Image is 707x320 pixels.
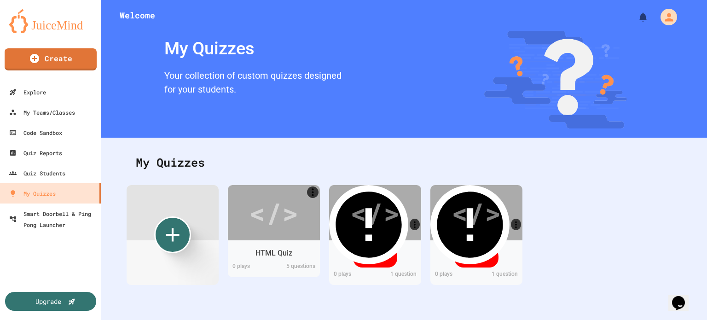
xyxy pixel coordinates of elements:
[255,248,292,259] div: HTML Quiz
[154,216,191,253] div: Create new
[430,270,476,280] div: 0 play s
[329,270,375,280] div: 0 play s
[430,185,510,264] svg: Quiz contains incomplete questions!
[375,270,421,280] div: 1 question
[274,262,320,273] div: 5 questions
[329,185,408,264] svg: Quiz contains incomplete questions!
[160,66,346,101] div: Your collection of custom quizzes designed for your students.
[9,127,62,138] div: Code Sandbox
[452,192,501,233] div: </>
[620,9,651,25] div: My Notifications
[9,168,65,179] div: Quiz Students
[249,192,299,233] div: </>
[127,145,682,180] div: My Quizzes
[9,107,75,118] div: My Teams/Classes
[651,6,679,28] div: My Account
[35,297,61,306] div: Upgrade
[511,219,521,230] a: More
[668,283,698,311] iframe: chat widget
[350,192,400,233] div: </>
[410,219,420,230] a: More
[228,262,274,273] div: 0 play s
[476,270,522,280] div: 1 question
[5,48,97,70] a: Create
[9,9,92,33] img: logo-orange.svg
[9,147,62,158] div: Quiz Reports
[9,87,46,98] div: Explore
[160,31,346,66] div: My Quizzes
[307,186,319,198] a: More
[9,188,56,199] div: My Quizzes
[9,208,98,230] div: Smart Doorbell & Ping Pong Launcher
[484,31,627,128] img: banner-image-my-quizzes.png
